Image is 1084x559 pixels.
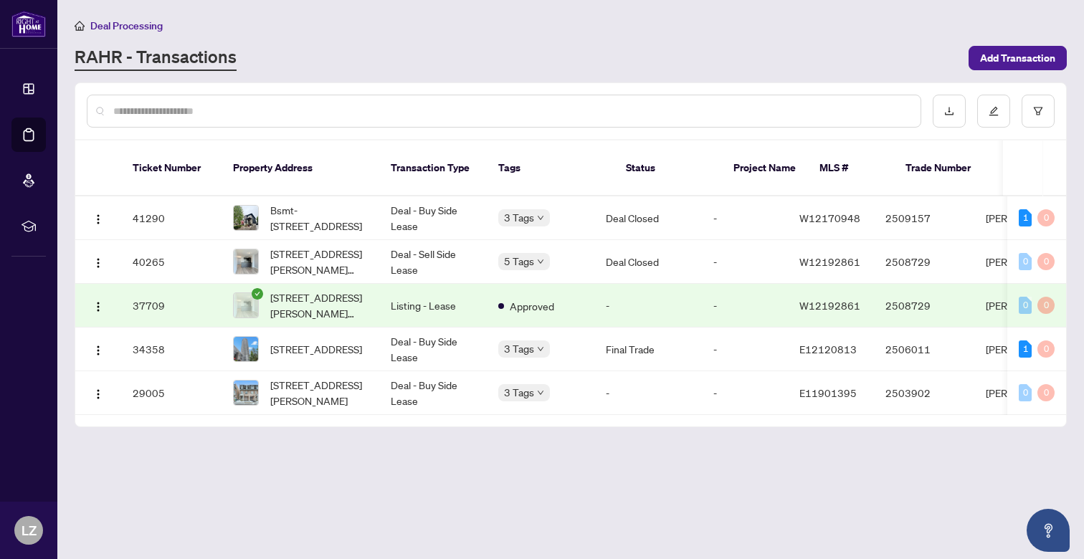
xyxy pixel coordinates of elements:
div: 0 [1037,209,1055,226]
span: E12120813 [799,343,857,355]
th: Status [614,140,722,196]
img: thumbnail-img [234,249,258,274]
span: [STREET_ADDRESS][PERSON_NAME] [270,377,368,408]
td: 2509157 [874,196,974,240]
th: MLS # [808,140,894,196]
span: download [944,106,954,116]
td: 34358 [121,328,222,371]
td: Deal - Buy Side Lease [379,371,487,415]
button: download [933,95,966,128]
span: Add Transaction [980,47,1055,70]
td: 40265 [121,240,222,284]
button: Logo [87,338,110,360]
td: - [594,284,702,328]
img: thumbnail-img [234,337,258,361]
span: 3 Tags [504,384,534,401]
th: Property Address [222,140,379,196]
img: thumbnail-img [234,206,258,230]
img: Logo [92,257,104,269]
span: [STREET_ADDRESS] [270,341,362,357]
td: Deal - Sell Side Lease [379,240,487,284]
img: Logo [92,301,104,312]
button: edit [977,95,1010,128]
button: Logo [87,250,110,273]
td: Final Trade [594,328,702,371]
div: 0 [1019,384,1032,401]
button: Logo [87,206,110,229]
span: down [537,258,544,265]
td: 2508729 [874,240,974,284]
td: - [594,371,702,415]
span: 3 Tags [504,340,534,357]
div: 0 [1037,253,1055,270]
td: 41290 [121,196,222,240]
button: Logo [87,381,110,404]
img: thumbnail-img [234,293,258,317]
div: 1 [1019,340,1032,358]
td: - [702,284,788,328]
td: - [702,240,788,284]
div: 0 [1019,297,1032,314]
td: 29005 [121,371,222,415]
a: RAHR - Transactions [75,45,237,71]
span: down [537,214,544,221]
img: Logo [92,388,104,400]
span: Deal Processing [90,19,163,32]
button: filter [1022,95,1055,128]
th: Tags [487,140,614,196]
th: Transaction Type [379,140,487,196]
td: - [702,328,788,371]
span: [STREET_ADDRESS][PERSON_NAME][PERSON_NAME] [270,246,368,277]
td: [PERSON_NAME] [974,371,1082,415]
img: logo [11,11,46,37]
span: down [537,389,544,396]
span: W12170948 [799,211,860,224]
th: Project Name [722,140,808,196]
img: Logo [92,345,104,356]
td: - [702,196,788,240]
div: 0 [1019,253,1032,270]
img: Logo [92,214,104,225]
div: 0 [1037,340,1055,358]
span: [STREET_ADDRESS][PERSON_NAME][PERSON_NAME] [270,290,368,321]
span: edit [989,106,999,116]
td: Deal - Buy Side Lease [379,328,487,371]
td: Listing - Lease [379,284,487,328]
div: 1 [1019,209,1032,226]
td: Deal - Buy Side Lease [379,196,487,240]
td: [PERSON_NAME] [974,328,1082,371]
td: 2508729 [874,284,974,328]
td: 2503902 [874,371,974,415]
td: Deal Closed [594,240,702,284]
img: thumbnail-img [234,381,258,405]
button: Logo [87,294,110,317]
td: Deal Closed [594,196,702,240]
span: Bsmt-[STREET_ADDRESS] [270,202,368,234]
div: 0 [1037,384,1055,401]
span: W12192861 [799,299,860,312]
span: down [537,345,544,353]
span: home [75,21,85,31]
td: 2506011 [874,328,974,371]
span: check-circle [252,288,263,300]
div: 0 [1037,297,1055,314]
span: filter [1033,106,1043,116]
button: Add Transaction [969,46,1067,70]
th: Ticket Number [121,140,222,196]
td: [PERSON_NAME] [974,284,1082,328]
th: Trade Number [894,140,994,196]
td: - [702,371,788,415]
button: Open asap [1027,509,1070,552]
td: [PERSON_NAME] [974,196,1082,240]
span: W12192861 [799,255,860,268]
td: 37709 [121,284,222,328]
span: 3 Tags [504,209,534,226]
td: [PERSON_NAME] [974,240,1082,284]
span: Approved [510,298,554,314]
span: LZ [22,520,37,540]
span: 5 Tags [504,253,534,269]
span: E11901395 [799,386,857,399]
